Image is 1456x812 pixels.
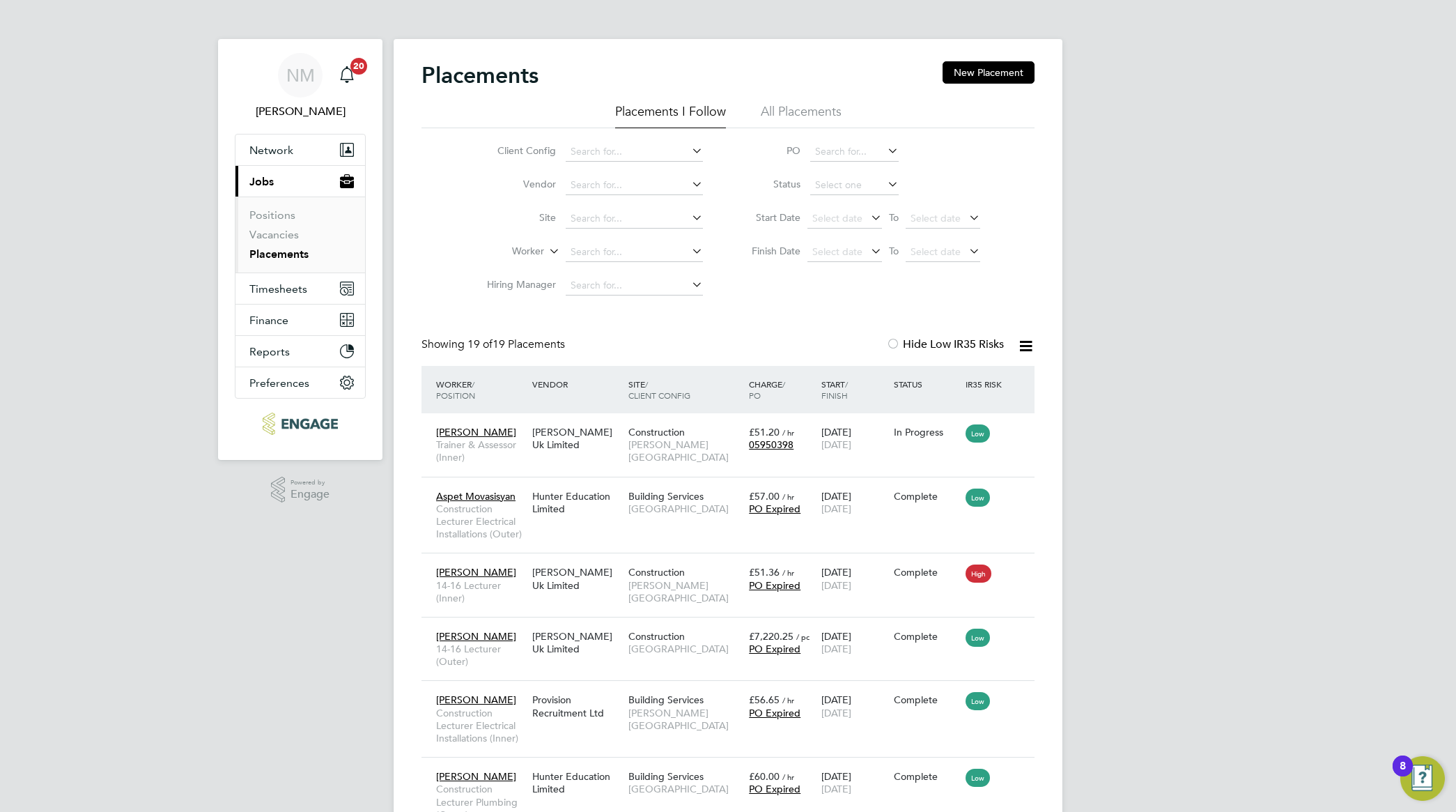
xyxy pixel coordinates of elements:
[894,566,959,579] div: Complete
[436,566,516,579] span: [PERSON_NAME]
[433,763,1035,774] a: [PERSON_NAME]Construction Lecturer Plumbing (Outer)Hunter Education LimitedBuilding Services[GEOG...
[628,490,704,503] span: Building Services
[738,144,800,157] label: PO
[818,623,890,662] div: [DATE]
[911,212,961,224] span: Select date
[628,566,685,579] span: Construction
[628,426,685,438] span: Construction
[436,378,475,401] span: / Position
[894,630,959,643] div: Complete
[628,438,742,464] span: [PERSON_NAME][GEOGRAPHIC_DATA]
[433,418,1035,430] a: [PERSON_NAME]Trainer & Assessor (Inner)[PERSON_NAME] Uk LimitedConstruction[PERSON_NAME][GEOGRAPH...
[812,245,862,258] span: Select date
[885,242,903,260] span: To
[436,579,525,604] span: 14-16 Lecturer (Inner)
[821,438,851,451] span: [DATE]
[433,686,1035,698] a: [PERSON_NAME]Construction Lecturer Electrical Installations (Inner)Provision Recruitment LtdBuild...
[566,209,703,229] input: Search for...
[628,643,742,655] span: [GEOGRAPHIC_DATA]
[749,643,800,655] span: PO Expired
[235,135,365,165] button: Network
[433,558,1035,570] a: [PERSON_NAME]14-16 Lecturer (Inner)[PERSON_NAME] Uk LimitedConstruction[PERSON_NAME][GEOGRAPHIC_D...
[628,630,685,643] span: Construction
[235,336,365,367] button: Reports
[218,39,382,460] nav: Main navigation
[467,337,565,351] span: 19 Placements
[818,483,890,522] div: [DATE]
[628,503,742,515] span: [GEOGRAPHIC_DATA]
[818,687,890,726] div: [DATE]
[436,694,516,706] span: [PERSON_NAME]
[566,176,703,195] input: Search for...
[333,53,361,98] a: 20
[818,559,890,598] div: [DATE]
[529,623,625,662] div: [PERSON_NAME] Uk Limited
[476,278,556,291] label: Hiring Manager
[821,783,851,795] span: [DATE]
[249,144,293,157] span: Network
[566,243,703,262] input: Search for...
[436,643,525,668] span: 14-16 Lecturer (Outer)
[529,559,625,598] div: [PERSON_NAME] Uk Limited
[235,305,365,335] button: Finance
[738,178,800,190] label: Status
[436,503,525,541] span: Construction Lecturer Electrical Installations (Outer)
[476,178,556,190] label: Vendor
[615,103,726,128] li: Placements I Follow
[235,166,365,197] button: Jobs
[249,314,288,327] span: Finance
[810,142,899,162] input: Search for...
[885,208,903,227] span: To
[894,426,959,438] div: In Progress
[566,276,703,296] input: Search for...
[529,483,625,522] div: Hunter Education Limited
[749,630,793,643] span: £7,220.25
[943,61,1035,84] button: New Placement
[529,419,625,458] div: [PERSON_NAME] Uk Limited
[628,378,690,401] span: / Client Config
[894,694,959,706] div: Complete
[818,371,890,408] div: Start
[291,477,330,489] span: Powered by
[249,247,309,261] a: Placements
[476,211,556,224] label: Site
[421,337,568,352] div: Showing
[894,770,959,783] div: Complete
[782,491,794,502] span: / hr
[821,378,848,401] span: / Finish
[433,371,529,408] div: Worker
[749,707,800,719] span: PO Expired
[291,489,330,500] span: Engage
[628,707,742,732] span: [PERSON_NAME][GEOGRAPHIC_DATA]
[263,413,337,435] img: ncclondon-logo-retina.png
[249,376,309,390] span: Preferences
[271,477,330,503] a: Powered byEngage
[782,695,794,705] span: / hr
[962,371,1010,397] div: IR35 Risk
[782,427,794,438] span: / hr
[812,212,862,224] span: Select date
[436,490,516,503] span: Aspet Movasisyan
[433,482,1035,494] a: Aspet MovasisyanConstruction Lecturer Electrical Installations (Outer)Hunter Education LimitedBui...
[249,228,299,241] a: Vacancies
[966,565,991,583] span: High
[749,579,800,592] span: PO Expired
[749,378,785,401] span: / PO
[738,245,800,257] label: Finish Date
[749,490,780,503] span: £57.00
[464,245,544,259] label: Worker
[761,103,842,128] li: All Placements
[745,371,818,408] div: Charge
[821,503,851,515] span: [DATE]
[436,630,516,643] span: [PERSON_NAME]
[821,579,851,592] span: [DATE]
[433,622,1035,634] a: [PERSON_NAME]14-16 Lecturer (Outer)[PERSON_NAME] Uk LimitedConstruction[GEOGRAPHIC_DATA]£7,220.25...
[249,175,274,188] span: Jobs
[749,426,780,438] span: £51.20
[235,197,365,273] div: Jobs
[749,503,800,515] span: PO Expired
[436,426,516,438] span: [PERSON_NAME]
[476,144,556,157] label: Client Config
[529,371,625,397] div: Vendor
[529,763,625,802] div: Hunter Education Limited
